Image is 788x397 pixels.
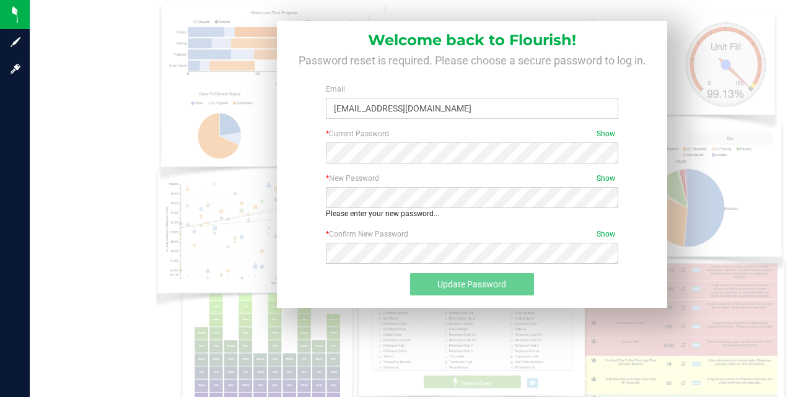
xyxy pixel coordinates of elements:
[326,229,618,240] label: Confirm New Password
[326,208,618,219] div: Please enter your new password...
[295,21,649,48] h1: Welcome back to Flourish!
[437,279,506,289] span: Update Password
[299,54,646,67] span: Password reset is required. Please choose a secure password to log in.
[9,36,22,48] inline-svg: Sign up
[326,84,618,95] label: Email
[597,229,615,240] span: Show
[9,63,22,75] inline-svg: Log in
[326,128,618,139] label: Current Password
[326,173,618,184] label: New Password
[597,128,615,139] span: Show
[410,273,534,295] button: Update Password
[597,173,615,184] span: Show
